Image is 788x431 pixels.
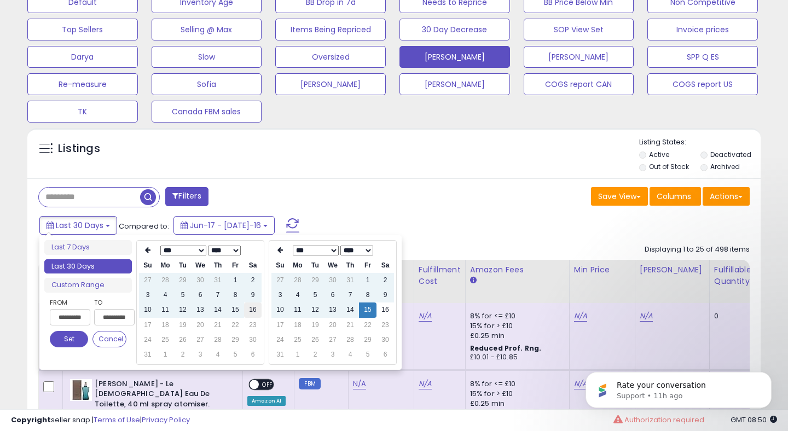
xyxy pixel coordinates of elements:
div: 15% for > £10 [470,321,561,331]
button: Items Being Repriced [275,19,386,40]
li: Last 7 Days [44,240,132,255]
button: Darya [27,46,138,68]
td: 3 [271,288,289,302]
td: 23 [376,318,394,333]
td: 28 [341,333,359,347]
div: 0 [714,311,748,321]
button: SOP View Set [524,19,634,40]
td: 7 [341,288,359,302]
td: 1 [289,347,306,362]
td: 12 [174,302,192,317]
td: 14 [209,302,227,317]
li: Last 30 Days [44,259,132,274]
button: Jun-17 - [DATE]-16 [173,216,275,235]
th: Sa [244,258,262,273]
div: 8% for <= £10 [470,311,561,321]
div: Displaying 1 to 25 of 498 items [645,244,750,255]
td: 5 [359,347,376,362]
button: 30 Day Decrease [399,19,510,40]
td: 21 [341,318,359,333]
td: 20 [324,318,341,333]
td: 19 [306,318,324,333]
button: Sofia [152,73,262,95]
td: 11 [157,302,174,317]
th: Sa [376,258,394,273]
td: 12 [306,302,324,317]
label: Deactivated [710,150,751,159]
td: 28 [209,333,227,347]
label: From [50,297,88,308]
div: 15% for > £10 [470,389,561,399]
td: 31 [271,347,289,362]
td: 29 [227,333,244,347]
b: Reduced Prof. Rng. [470,343,542,353]
iframe: Intercom notifications message [569,349,788,426]
a: Privacy Policy [142,415,190,425]
a: N/A [574,311,587,322]
td: 31 [209,273,227,288]
td: 5 [227,347,244,362]
button: Filters [165,187,208,206]
td: 18 [289,318,306,333]
div: [PERSON_NAME] [640,264,705,276]
td: 1 [157,347,174,362]
button: Set [50,331,88,347]
td: 3 [192,347,209,362]
td: 22 [359,318,376,333]
td: 6 [324,288,341,302]
button: Columns [650,187,701,206]
th: Th [341,258,359,273]
td: 2 [306,347,324,362]
small: Amazon Fees. [470,276,477,286]
td: 31 [341,273,359,288]
div: £10.01 - £10.85 [470,353,561,362]
td: 15 [359,302,376,317]
td: 30 [324,273,341,288]
button: Actions [703,187,750,206]
td: 4 [341,347,359,362]
td: 2 [376,273,394,288]
a: Terms of Use [94,415,140,425]
td: 14 [341,302,359,317]
td: 8 [227,288,244,302]
td: 9 [376,288,394,302]
button: TK [27,101,138,123]
div: Amazon Fees [470,264,565,276]
td: 19 [174,318,192,333]
td: 31 [139,347,157,362]
button: [PERSON_NAME] [275,73,386,95]
button: [PERSON_NAME] [524,46,634,68]
td: 30 [192,273,209,288]
th: Su [271,258,289,273]
p: Listing States: [639,137,761,148]
td: 20 [192,318,209,333]
label: To [94,297,126,308]
td: 9 [244,288,262,302]
div: Min Price [574,264,630,276]
td: 21 [209,318,227,333]
td: 29 [174,273,192,288]
div: £0.25 min [470,331,561,341]
td: 17 [271,318,289,333]
td: 18 [157,318,174,333]
button: Re-measure [27,73,138,95]
th: Fr [227,258,244,273]
button: Save View [591,187,648,206]
div: Fulfillment Cost [419,264,461,287]
td: 15 [227,302,244,317]
td: 25 [289,333,306,347]
th: Mo [157,258,174,273]
td: 1 [227,273,244,288]
button: Cancel [92,331,126,347]
button: Top Sellers [27,19,138,40]
td: 24 [139,333,157,347]
td: 29 [306,273,324,288]
th: Fr [359,258,376,273]
td: 4 [157,288,174,302]
td: 3 [139,288,157,302]
small: FBM [299,378,320,389]
td: 28 [289,273,306,288]
td: 25 [157,333,174,347]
